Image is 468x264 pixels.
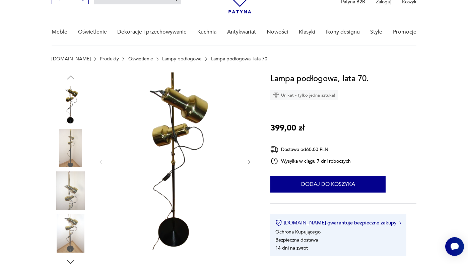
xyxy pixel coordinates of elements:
[52,19,67,45] a: Meble
[370,19,382,45] a: Style
[110,72,239,250] img: Zdjęcie produktu Lampa podłogowa, lata 70.
[270,145,278,154] img: Ikona dostawy
[275,237,318,243] li: Bezpieczna dostawa
[100,56,119,62] a: Produkty
[270,145,351,154] div: Dostawa od 60,00 PLN
[393,19,416,45] a: Promocje
[270,72,369,85] h1: Lampa podłogowa, lata 70.
[117,19,187,45] a: Dekoracje i przechowywanie
[52,171,90,210] img: Zdjęcie produktu Lampa podłogowa, lata 70.
[211,56,269,62] p: Lampa podłogowa, lata 70.
[326,19,360,45] a: Ikony designu
[52,214,90,253] img: Zdjęcie produktu Lampa podłogowa, lata 70.
[227,19,256,45] a: Antykwariat
[78,19,107,45] a: Oświetlenie
[52,56,91,62] a: [DOMAIN_NAME]
[275,219,401,226] button: [DOMAIN_NAME] gwarantuje bezpieczne zakupy
[270,90,338,100] div: Unikat - tylko jedna sztuka!
[399,221,401,224] img: Ikona strzałki w prawo
[273,92,279,98] img: Ikona diamentu
[270,157,351,165] div: Wysyłka w ciągu 7 dni roboczych
[275,245,308,251] li: 14 dni na zwrot
[445,237,464,256] iframe: Smartsupp widget button
[275,219,282,226] img: Ikona certyfikatu
[270,176,386,193] button: Dodaj do koszyka
[128,56,153,62] a: Oświetlenie
[275,229,321,235] li: Ochrona Kupującego
[52,129,90,167] img: Zdjęcie produktu Lampa podłogowa, lata 70.
[270,122,305,135] p: 399,00 zł
[299,19,315,45] a: Klasyki
[162,56,202,62] a: Lampy podłogowe
[267,19,288,45] a: Nowości
[197,19,216,45] a: Kuchnia
[52,86,90,124] img: Zdjęcie produktu Lampa podłogowa, lata 70.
